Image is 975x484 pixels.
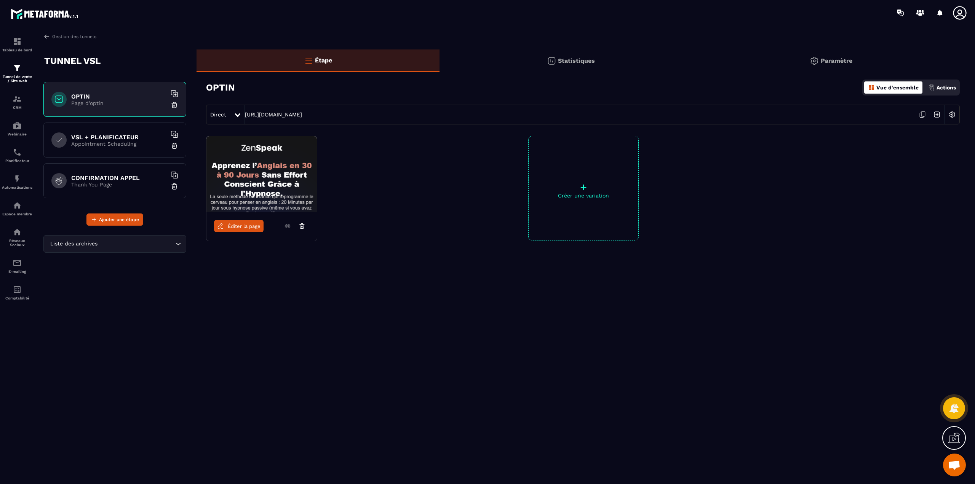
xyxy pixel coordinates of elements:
img: trash [171,101,178,109]
p: Page d'optin [71,100,166,106]
h6: CONFIRMATION APPEL [71,174,166,181]
img: logo [11,7,79,21]
img: social-network [13,228,22,237]
img: automations [13,121,22,130]
p: Comptabilité [2,296,32,300]
p: Paramètre [821,57,852,64]
img: actions.d6e523a2.png [928,84,935,91]
p: Actions [937,84,956,91]
p: Planificateur [2,159,32,163]
span: Ajouter une étape [99,216,139,223]
p: Tunnel de vente / Site web [2,75,32,83]
p: Réseaux Sociaux [2,239,32,247]
a: accountantaccountantComptabilité [2,279,32,306]
p: TUNNEL VSL [44,53,101,68]
img: setting-w.858f3a88.svg [945,107,959,122]
img: stats.20deebd0.svg [547,56,556,65]
a: formationformationCRM [2,89,32,115]
p: Étape [315,57,332,64]
img: trash [171,142,178,150]
img: formation [13,37,22,46]
a: [URL][DOMAIN_NAME] [245,111,302,118]
h6: OPTIN [71,93,166,100]
a: schedulerschedulerPlanificateur [2,142,32,169]
h6: VSL + PLANIFICATEUR [71,134,166,141]
p: Thank You Page [71,181,166,188]
img: arrow [43,33,50,40]
img: dashboard-orange.40269519.svg [868,84,875,91]
img: email [13,258,22,267]
a: Mở cuộc trò chuyện [943,454,966,476]
input: Search for option [99,240,174,248]
p: Automatisations [2,185,32,189]
button: Ajouter une étape [86,213,143,226]
a: automationsautomationsAutomatisations [2,169,32,195]
a: formationformationTunnel de vente / Site web [2,58,32,89]
img: arrow-next.bcc2205e.svg [930,107,944,122]
img: formation [13,64,22,73]
a: formationformationTableau de bord [2,31,32,58]
a: automationsautomationsWebinaire [2,115,32,142]
img: automations [13,174,22,183]
p: E-mailing [2,269,32,274]
p: + [529,182,638,193]
img: scheduler [13,148,22,157]
p: Appointment Scheduling [71,141,166,147]
a: automationsautomationsEspace membre [2,195,32,222]
p: Espace membre [2,212,32,216]
img: accountant [13,285,22,294]
p: Webinaire [2,132,32,136]
span: Direct [210,111,226,118]
span: Liste des archives [48,240,99,248]
a: Gestion des tunnels [43,33,96,40]
a: social-networksocial-networkRéseaux Sociaux [2,222,32,253]
img: bars-o.4a397970.svg [304,56,313,65]
span: Éditer la page [228,223,261,229]
p: Vue d'ensemble [876,84,919,91]
div: Search for option [43,235,186,253]
img: automations [13,201,22,210]
a: Éditer la page [214,220,264,232]
img: trash [171,183,178,190]
img: formation [13,94,22,103]
h3: OPTIN [206,82,235,93]
p: Créer une variation [529,193,638,199]
img: setting-gr.5f69749f.svg [810,56,819,65]
a: emailemailE-mailing [2,253,32,279]
img: image [206,136,317,212]
p: Statistiques [558,57,595,64]
p: Tableau de bord [2,48,32,52]
p: CRM [2,105,32,110]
